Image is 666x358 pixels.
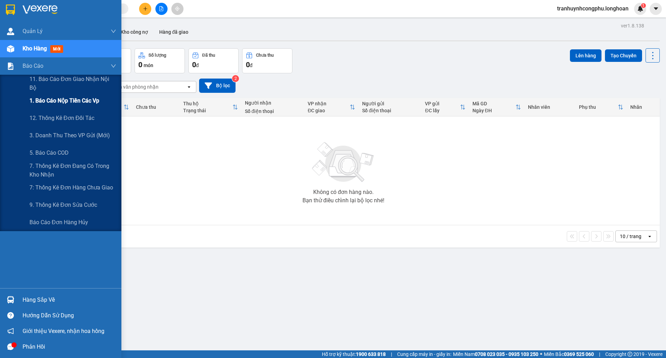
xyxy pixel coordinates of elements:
div: ĐC giao [308,108,350,113]
span: 7. Thống kê đơn đang có trong kho nhận [29,162,116,179]
span: Miền Nam [453,350,538,358]
div: Số điện thoại [245,108,301,114]
div: Bạn thử điều chỉnh lại bộ lọc nhé! [302,198,384,203]
th: Toggle SortBy [421,98,469,116]
span: copyright [627,352,632,357]
button: file-add [155,3,168,15]
span: down [111,63,116,69]
span: 0 [246,60,250,69]
img: logo-vxr [6,5,15,15]
th: Toggle SortBy [304,98,359,116]
div: Nhãn [630,104,656,110]
div: Phụ thu [579,104,618,110]
span: Quản Lý [23,27,43,35]
img: warehouse-icon [7,45,14,52]
button: Tạo Chuyến [605,49,642,62]
button: plus [139,3,151,15]
th: Toggle SortBy [575,98,627,116]
span: Hỗ trợ kỹ thuật: [322,350,386,358]
span: 11. Báo cáo đơn giao nhận nội bộ [29,75,116,92]
span: 5. Báo cáo COD [29,148,69,157]
div: VP gửi [425,101,460,106]
button: Số lượng0món [135,48,185,73]
sup: 2 [232,75,239,82]
div: Không có đơn hàng nào. [313,189,374,195]
span: notification [7,328,14,334]
span: ⚪️ [540,353,542,356]
span: aim [175,6,180,11]
span: plus [143,6,148,11]
div: Mã GD [472,101,516,106]
div: VP nhận [308,101,350,106]
th: Toggle SortBy [180,98,241,116]
img: icon-new-feature [637,6,643,12]
div: Số lượng [148,53,166,58]
span: Kho hàng [23,45,47,52]
span: file-add [159,6,164,11]
span: đ [250,63,253,68]
div: Chưa thu [256,53,274,58]
span: tranhuynhcongphu.longhoan [552,4,634,13]
svg: open [186,84,192,90]
span: 7: Thống kê đơn hàng chưa giao [29,183,113,192]
div: ver 1.8.138 [621,22,644,30]
div: ĐC lấy [425,108,460,113]
span: 9. Thống kê đơn sửa cước [29,201,97,209]
span: 12. Thống kê đơn đối tác [29,114,94,122]
span: Cung cấp máy in - giấy in: [397,350,451,358]
sup: 1 [641,3,646,8]
span: caret-down [653,6,659,12]
strong: 1900 633 818 [356,351,386,357]
img: svg+xml;base64,PHN2ZyBjbGFzcz0ibGlzdC1wbHVnX19zdmciIHhtbG5zPSJodHRwOi8vd3d3LnczLm9yZy8yMDAwL3N2Zy... [309,138,378,187]
span: 0 [192,60,196,69]
button: Bộ lọc [199,79,236,93]
div: Chưa thu [136,104,176,110]
span: đ [196,63,199,68]
button: Đã thu0đ [188,48,239,73]
span: 1. Báo cáo nộp tiền các vp [29,96,99,105]
div: Hàng sắp về [23,295,116,305]
div: Chọn văn phòng nhận [111,83,159,90]
svg: open [647,234,652,239]
img: warehouse-icon [7,28,14,35]
span: 0 [138,60,142,69]
span: Báo cáo đơn hàng hủy [29,218,88,227]
img: warehouse-icon [7,296,14,303]
div: 10 / trang [620,233,641,240]
div: Phản hồi [23,342,116,352]
span: Báo cáo [23,62,43,70]
button: Kho công nợ [115,24,154,40]
button: Hàng đã giao [154,24,194,40]
span: | [391,350,392,358]
div: Thu hộ [183,101,232,106]
span: món [144,63,153,68]
span: down [111,29,116,34]
button: aim [171,3,183,15]
span: Giới thiệu Vexere, nhận hoa hồng [23,327,104,335]
span: mới [50,45,63,53]
div: Nhân viên [528,104,572,110]
div: Hướng dẫn sử dụng [23,310,116,321]
span: message [7,343,14,350]
th: Toggle SortBy [469,98,525,116]
span: 3. Doanh Thu theo VP Gửi (mới) [29,131,110,140]
button: caret-down [650,3,662,15]
img: solution-icon [7,63,14,70]
div: Trạng thái [183,108,232,113]
div: Người gửi [362,101,418,106]
div: Ngày ĐH [472,108,516,113]
button: Chưa thu0đ [242,48,292,73]
div: Số điện thoại [362,108,418,113]
strong: 0708 023 035 - 0935 103 250 [475,351,538,357]
button: Lên hàng [570,49,601,62]
div: Đã thu [202,53,215,58]
span: | [599,350,600,358]
strong: 0369 525 060 [564,351,594,357]
span: Miền Bắc [544,350,594,358]
div: Người nhận [245,100,301,106]
span: 1 [642,3,644,8]
span: question-circle [7,312,14,319]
